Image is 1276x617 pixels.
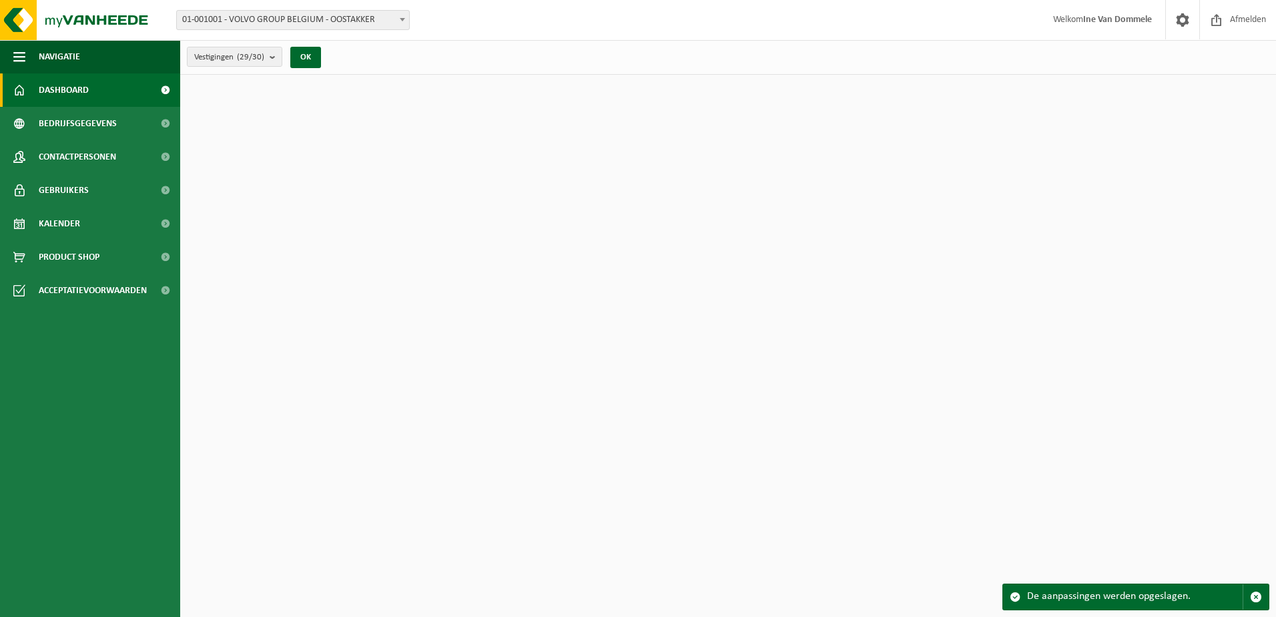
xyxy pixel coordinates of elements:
[187,47,282,67] button: Vestigingen(29/30)
[177,11,409,29] span: 01-001001 - VOLVO GROUP BELGIUM - OOSTAKKER
[176,10,410,30] span: 01-001001 - VOLVO GROUP BELGIUM - OOSTAKKER
[194,47,264,67] span: Vestigingen
[39,107,117,140] span: Bedrijfsgegevens
[290,47,321,68] button: OK
[39,240,99,274] span: Product Shop
[39,140,116,174] span: Contactpersonen
[39,73,89,107] span: Dashboard
[1083,15,1152,25] strong: Ine Van Dommele
[39,274,147,307] span: Acceptatievoorwaarden
[39,207,80,240] span: Kalender
[39,174,89,207] span: Gebruikers
[1027,584,1243,610] div: De aanpassingen werden opgeslagen.
[237,53,264,61] count: (29/30)
[39,40,80,73] span: Navigatie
